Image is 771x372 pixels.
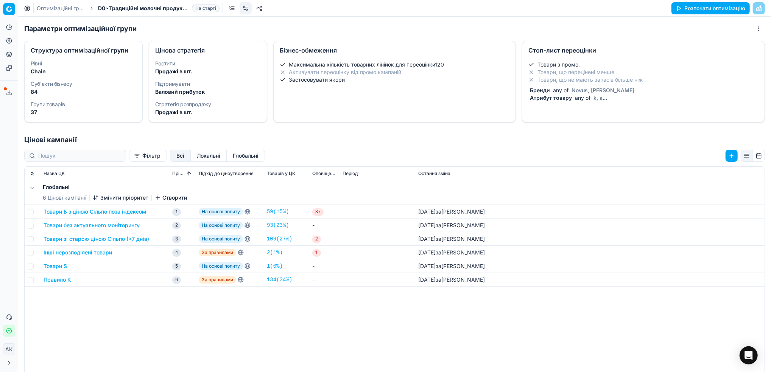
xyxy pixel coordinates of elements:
dt: Ростити [155,61,261,66]
div: Структура оптимізаційної групи [31,47,136,53]
span: 2 [172,222,181,229]
button: Sorted by Пріоритет ascending [185,170,193,177]
span: 6 [172,276,181,284]
button: Товари S [44,262,67,270]
span: [DATE] [418,249,436,256]
button: global [227,150,265,162]
span: Остання зміна [418,170,450,177]
td: - [309,273,340,287]
li: Застосовувати якори [280,76,510,84]
strong: Продажі в шт. [155,68,192,74]
span: D0~Традиційні молочні продукти - tier_1 [98,5,189,12]
button: all [170,150,191,162]
div: за [PERSON_NAME] [418,249,485,256]
span: На основі попиту [199,222,243,229]
td: - [309,219,340,232]
span: any of [551,87,570,93]
div: Open Intercom Messenger [740,346,758,364]
dt: Підтримувати [155,81,261,87]
dt: Групи товарів [31,102,136,107]
strong: Продажі в шт. [155,109,192,115]
div: за [PERSON_NAME] [418,235,485,243]
a: 1(0%) [267,262,283,270]
span: k, a [592,95,604,101]
dt: Суб'єкти бізнесу [31,81,136,87]
a: 109(27%) [267,235,292,243]
li: Товари, що перецінені менше [528,68,759,76]
span: Оповіщення [312,170,336,177]
span: 3 [172,236,181,243]
span: D0~Традиційні молочні продукти - tier_1На старті [98,5,220,12]
li: Максимальна кількість товарних лінійок для переоцінки 120 [280,61,510,68]
dt: Стратегія розпродажу [155,102,261,107]
span: 1 [172,208,181,216]
button: Товари зі старою ціною Сільпо (>7 днів) [44,235,149,243]
nav: breadcrumb [37,5,220,12]
button: local [191,150,227,162]
span: На основі попиту [199,262,243,270]
span: [DATE] [418,263,436,269]
span: [DATE] [418,236,436,242]
h1: Цінові кампанії [18,135,771,145]
button: Фільтр [129,150,167,162]
span: any of [573,95,592,101]
td: - [309,259,340,273]
span: Товарів у ЦК [267,170,295,177]
button: AK [3,343,15,355]
span: [DATE] [418,276,436,283]
li: Активувати переоцінку від промо кампаній [280,68,510,76]
li: Товари, що не мають запасів більше ніж [528,76,759,84]
a: 59(15%) [267,208,289,215]
span: За правилами [199,276,236,284]
span: Період [343,170,358,177]
span: 5 [172,263,181,270]
span: 2 [312,236,321,243]
div: за [PERSON_NAME] [418,262,485,270]
button: Змінити пріоритет [93,194,148,201]
button: Товари без актуального моніторингу [44,222,140,229]
span: 1 [312,249,321,257]
li: Товари з промо. [528,61,759,68]
dt: Рівні [31,61,136,66]
span: [DATE] [418,208,436,215]
button: Розпочати оптимізацію [671,2,750,14]
strong: 84 [31,88,37,95]
span: AK [3,344,15,355]
span: 37 [312,208,324,216]
a: Оптимізаційні групи [37,5,85,12]
button: Товари Б з ціною Сільпо поза індексом [44,208,146,215]
a: 93(23%) [267,222,289,229]
button: Створити [155,194,187,201]
div: Бізнес-обмеження [280,47,510,53]
h5: Глобальні [43,183,187,191]
strong: 37 [31,109,37,115]
button: Правило K [44,276,71,284]
span: Пріоритет [172,170,185,177]
span: На старті [192,5,220,12]
strong: Chain [31,68,46,74]
div: Стоп-лист переоцінки [528,47,759,53]
h1: Параметри оптимізаційної групи [24,23,137,34]
span: Підхід до ціноутворення [199,170,254,177]
span: Бренди [528,87,551,93]
a: 2(1%) [267,249,283,256]
span: Назва ЦК [44,170,65,177]
span: На основі попиту [199,208,243,215]
span: Novus, [PERSON_NAME] [570,87,636,93]
button: Інші нерозподілені товари [44,249,112,256]
div: за [PERSON_NAME] [418,208,485,215]
div: Цінова стратегія [155,47,261,53]
span: [DATE] [418,222,436,228]
input: Пошук [38,152,121,160]
span: 4 [172,249,181,257]
div: за [PERSON_NAME] [418,276,485,284]
button: Expand all [28,169,37,178]
div: за [PERSON_NAME] [418,222,485,229]
span: Атрибут товару [528,95,573,101]
span: 6 Цінові кампанії [43,194,86,201]
span: За правилами [199,249,236,256]
strong: Валовий прибуток [155,88,205,95]
a: 134(34%) [267,276,292,284]
span: На основі попиту [199,235,243,243]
